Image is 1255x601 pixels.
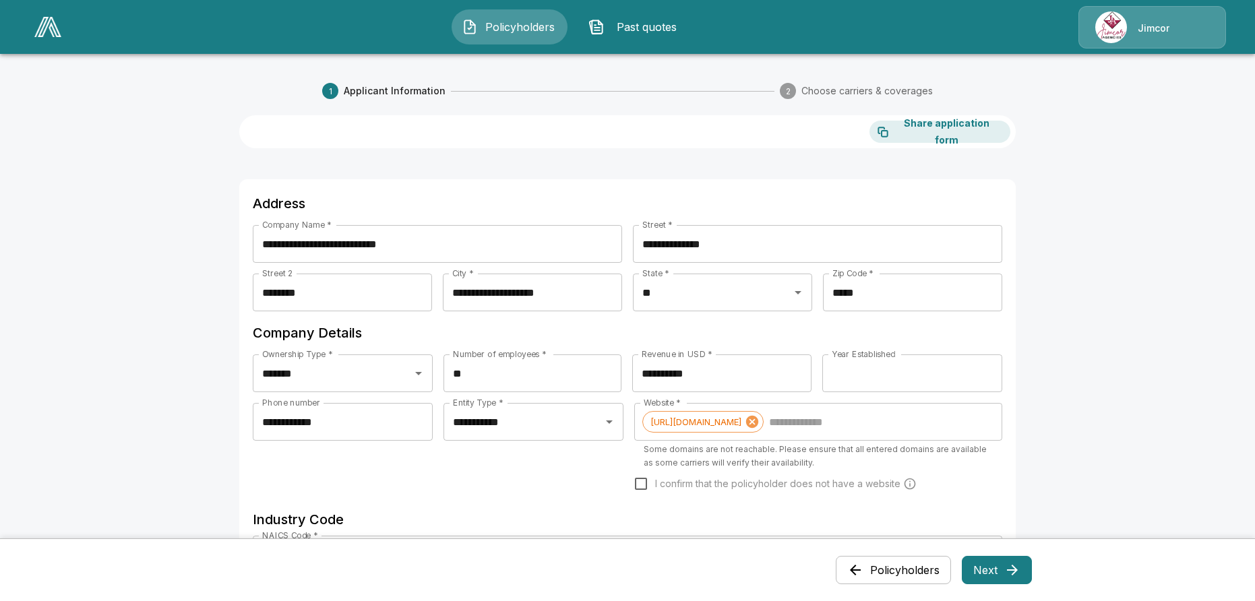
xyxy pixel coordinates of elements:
h6: Address [253,193,1002,214]
button: Past quotes IconPast quotes [578,9,694,44]
h6: Industry Code [253,509,1002,530]
label: Entity Type * [453,397,503,408]
label: Street * [642,219,673,230]
h6: Company Details [253,322,1002,344]
button: Open [789,283,807,302]
label: Zip Code * [832,267,874,279]
img: Past quotes Icon [588,19,605,35]
label: NAICS Code * [262,530,318,541]
label: Company Name * [262,219,332,230]
button: Open [600,412,619,431]
label: Ownership Type * [262,348,332,360]
label: Revenue in USD * [642,348,712,360]
p: Some domains are not reachable. Please ensure that all entered domains are available as some carr... [644,443,993,470]
text: 2 [785,86,790,96]
label: Street 2 [262,267,293,279]
label: Website * [644,397,681,408]
label: State * [642,267,669,279]
label: Number of employees * [453,348,547,360]
button: Open [409,364,428,383]
text: 1 [329,86,332,96]
span: Choose carriers & coverages [801,84,933,98]
span: I confirm that the policyholder does not have a website [655,477,900,491]
label: Year Established [832,348,895,360]
button: Policyholders [836,556,951,584]
span: Policyholders [483,19,557,35]
img: AA Logo [34,17,61,37]
span: [URL][DOMAIN_NAME] [643,414,749,430]
label: Phone number [262,397,320,408]
button: Policyholders IconPolicyholders [452,9,568,44]
span: Applicant Information [344,84,446,98]
button: Next [962,556,1032,584]
div: [URL][DOMAIN_NAME] [642,411,764,433]
label: City * [452,267,474,279]
svg: Carriers run a cyber security scan on the policyholders' websites. Please enter a website wheneve... [903,477,917,491]
img: Policyholders Icon [462,19,478,35]
button: Share application form [869,121,1010,143]
span: Past quotes [610,19,684,35]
